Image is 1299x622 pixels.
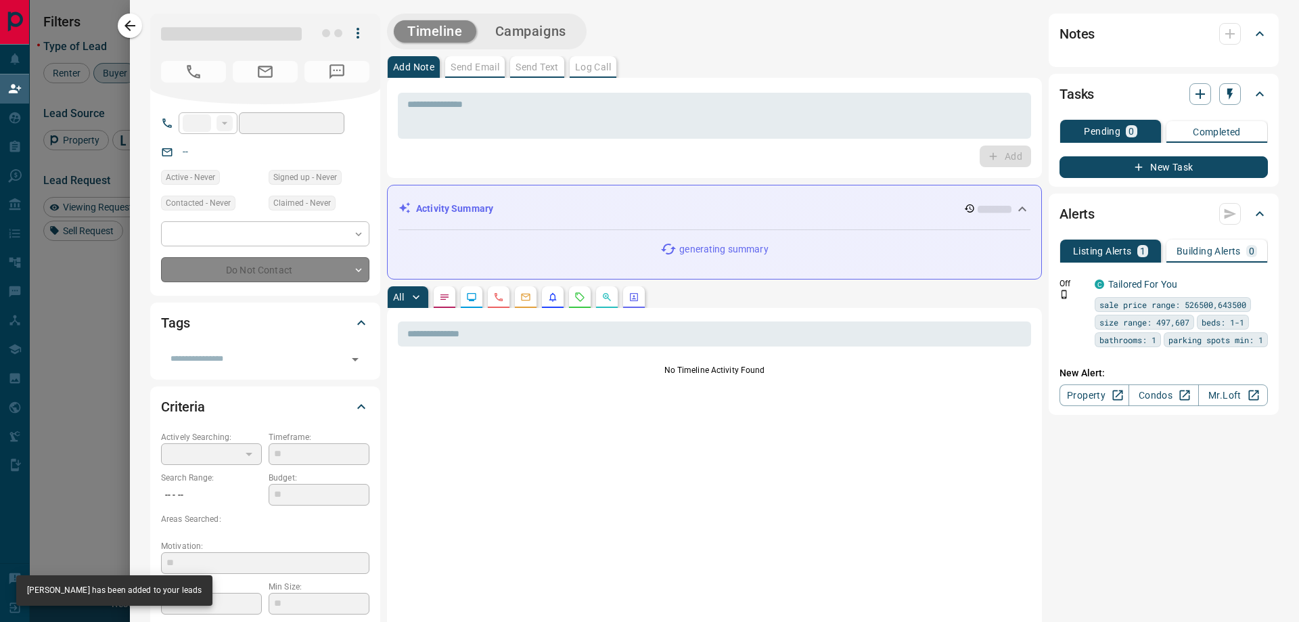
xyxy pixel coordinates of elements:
h2: Tags [161,312,189,334]
a: Condos [1129,384,1198,406]
a: Property [1059,384,1129,406]
a: Tailored For You [1108,279,1177,290]
p: All [393,292,404,302]
p: Min Size: [269,581,369,593]
div: Tags [161,307,369,339]
svg: Calls [493,292,504,303]
svg: Opportunities [601,292,612,303]
div: Activity Summary [398,196,1030,221]
svg: Requests [574,292,585,303]
button: Campaigns [482,20,580,43]
h2: Notes [1059,23,1095,45]
p: Completed [1193,127,1241,137]
button: Timeline [394,20,476,43]
svg: Lead Browsing Activity [466,292,477,303]
a: Mr.Loft [1198,384,1268,406]
p: Activity Summary [416,202,493,216]
svg: Notes [439,292,450,303]
span: No Email [233,61,298,83]
button: New Task [1059,156,1268,178]
span: Signed up - Never [273,171,337,184]
span: No Number [161,61,226,83]
div: Do Not Contact [161,257,369,282]
p: Listing Alerts [1073,246,1132,256]
p: Actively Searching: [161,431,262,443]
div: Criteria [161,391,369,423]
h2: Alerts [1059,203,1095,225]
p: Building Alerts [1177,246,1241,256]
p: generating summary [679,242,768,257]
div: condos.ca [1095,280,1104,289]
p: Budget: [269,472,369,484]
h2: Tasks [1059,83,1094,105]
svg: Emails [520,292,531,303]
div: [PERSON_NAME] has been added to your leads [27,579,202,602]
p: Add Note [393,62,434,72]
span: Active - Never [166,171,215,184]
span: beds: 1-1 [1202,315,1244,329]
p: Motivation: [161,540,369,552]
span: Contacted - Never [166,196,231,210]
span: sale price range: 526500,643500 [1099,298,1246,311]
p: 1 [1140,246,1145,256]
span: size range: 497,607 [1099,315,1189,329]
div: Alerts [1059,198,1268,230]
p: New Alert: [1059,366,1268,380]
svg: Push Notification Only [1059,290,1069,299]
span: parking spots min: 1 [1168,333,1263,347]
p: No Timeline Activity Found [398,364,1031,376]
span: Claimed - Never [273,196,331,210]
div: Tasks [1059,78,1268,110]
h2: Criteria [161,396,205,418]
span: No Number [304,61,369,83]
button: Open [346,350,365,369]
p: Areas Searched: [161,513,369,525]
svg: Agent Actions [629,292,639,303]
p: Timeframe: [269,431,369,443]
p: Pending [1084,127,1120,136]
span: bathrooms: 1 [1099,333,1156,347]
a: -- [183,146,188,157]
p: 0 [1249,246,1254,256]
p: Search Range: [161,472,262,484]
p: Off [1059,277,1087,290]
div: Notes [1059,18,1268,50]
p: -- - -- [161,484,262,506]
svg: Listing Alerts [547,292,558,303]
p: 0 [1129,127,1134,136]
